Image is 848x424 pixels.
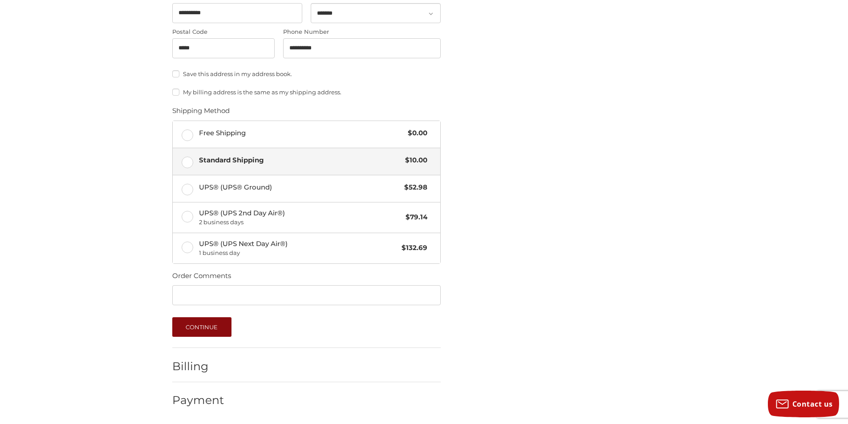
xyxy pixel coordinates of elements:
[199,155,401,166] span: Standard Shipping
[199,218,402,227] span: 2 business days
[199,249,398,258] span: 1 business day
[199,182,400,193] span: UPS® (UPS® Ground)
[172,359,224,373] h2: Billing
[397,243,427,253] span: $132.69
[172,393,224,407] h2: Payment
[283,28,441,36] label: Phone Number
[400,182,427,193] span: $52.98
[172,70,441,77] label: Save this address in my address book.
[403,128,427,138] span: $0.00
[199,208,402,227] span: UPS® (UPS 2nd Day Air®)
[401,155,427,166] span: $10.00
[199,128,404,138] span: Free Shipping
[768,391,839,417] button: Contact us
[172,106,230,120] legend: Shipping Method
[199,239,398,258] span: UPS® (UPS Next Day Air®)
[172,317,231,337] button: Continue
[792,399,833,409] span: Contact us
[172,28,275,36] label: Postal Code
[401,212,427,222] span: $79.14
[172,89,441,96] label: My billing address is the same as my shipping address.
[172,271,231,285] legend: Order Comments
